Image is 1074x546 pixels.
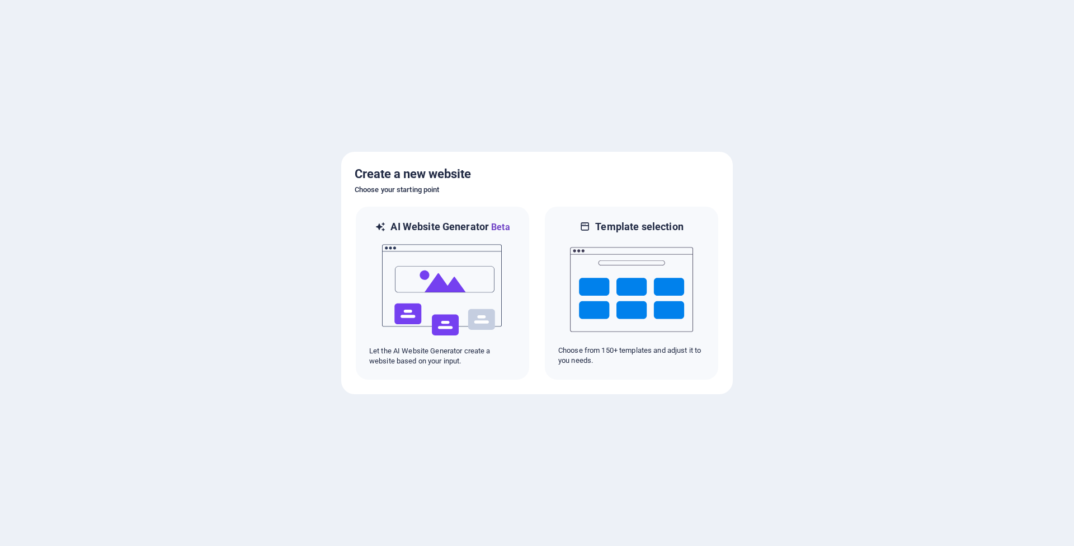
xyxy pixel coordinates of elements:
[390,220,510,234] h6: AI Website Generator
[381,234,504,346] img: ai
[544,206,719,381] div: Template selectionChoose from 150+ templates and adjust it to you needs.
[355,206,530,381] div: AI Website GeneratorBetaaiLet the AI Website Generator create a website based on your input.
[369,346,516,366] p: Let the AI Website Generator create a website based on your input.
[558,346,705,366] p: Choose from 150+ templates and adjust it to you needs.
[595,220,683,234] h6: Template selection
[355,183,719,197] h6: Choose your starting point
[355,165,719,183] h5: Create a new website
[489,222,510,232] span: Beta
